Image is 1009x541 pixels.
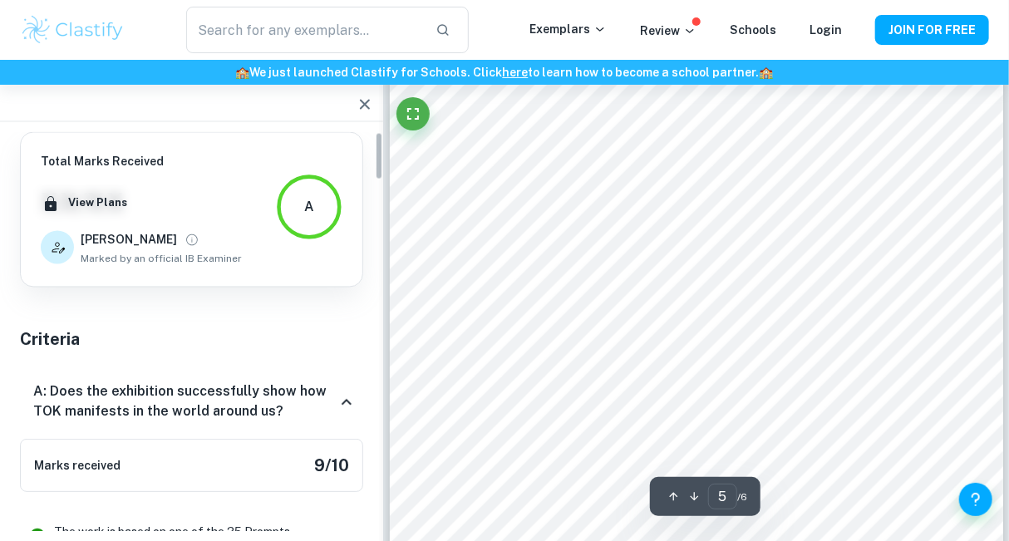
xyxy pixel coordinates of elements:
[875,15,989,45] button: JOIN FOR FREE
[503,66,529,79] a: here
[186,7,422,53] input: Search for any exemplars...
[529,20,607,38] p: Exemplars
[33,382,337,422] h6: A: Does the exhibition successfully show how TOK manifests in the world around us?
[737,489,747,504] span: / 6
[64,190,131,215] button: View Plans
[20,327,363,352] h5: Criteria
[3,63,1006,81] h6: We just launched Clastify for Schools. Click to learn how to become a school partner.
[81,231,177,249] h6: [PERSON_NAME]
[810,23,842,37] a: Login
[959,483,992,516] button: Help and Feedback
[81,252,242,267] span: Marked by an official IB Examiner
[760,66,774,79] span: 🏫
[640,22,696,40] p: Review
[20,366,363,439] div: A: Does the exhibition successfully show how TOK manifests in the world around us?
[180,229,204,252] button: View full profile
[41,153,242,171] h6: Total Marks Received
[236,66,250,79] span: 🏫
[314,453,349,478] h5: 9 / 10
[20,13,126,47] img: Clastify logo
[396,97,430,130] button: Fullscreen
[34,456,121,475] h6: Marks received
[304,197,314,217] div: A
[730,23,776,37] a: Schools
